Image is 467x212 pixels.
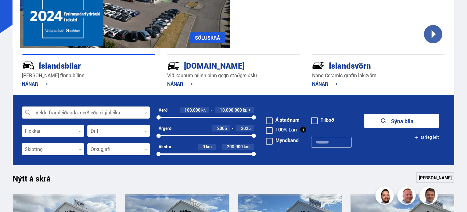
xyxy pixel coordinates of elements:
[217,125,227,131] span: 2005
[203,144,205,149] span: 0
[159,126,171,131] div: Árgerð
[22,59,35,72] img: JRvxyua_JYH6wB4c.svg
[206,144,213,149] span: km.
[190,32,225,43] a: SÖLUSKRÁ
[227,144,243,149] span: 200.000
[167,81,193,87] a: NÁNAR
[167,59,180,72] img: tr5P-W3DuiFaO7aO.svg
[159,108,167,113] div: Verð
[243,108,247,113] span: kr.
[5,2,23,21] button: Opna LiveChat spjallviðmót
[420,187,439,206] img: FbJEzSuNWCJXmdc-.webp
[201,108,206,113] span: kr.
[398,187,417,206] img: siFngHWaQ9KaOqBr.png
[312,81,338,87] a: NÁNAR
[312,60,423,70] div: Íslandsvörn
[185,107,200,113] span: 100.000
[22,81,48,87] a: NÁNAR
[266,127,297,132] label: 100% Lán
[312,72,445,79] p: Nano Ceramic grafín lakkvörn
[244,144,251,149] span: km.
[414,131,439,144] button: Ítarleg leit
[266,138,299,143] label: Myndband
[364,114,439,128] button: Sýna bíla
[311,117,334,122] label: Tilboð
[159,144,171,149] div: Akstur
[220,107,242,113] span: 10.000.000
[376,187,395,206] img: nhp88E3Fdnt1Opn2.png
[22,60,133,70] div: Íslandsbílar
[241,125,251,131] span: 2025
[312,59,325,72] img: -Svtn6bYgwAsiwNX.svg
[248,108,251,113] span: +
[416,172,454,183] a: [PERSON_NAME]
[167,72,300,79] p: Við kaupum bílinn þinn gegn staðgreiðslu
[266,117,300,122] label: Á staðnum
[22,72,155,79] p: [PERSON_NAME] finna bílinn
[13,174,62,187] h1: Nýtt á skrá
[167,60,278,70] div: [DOMAIN_NAME]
